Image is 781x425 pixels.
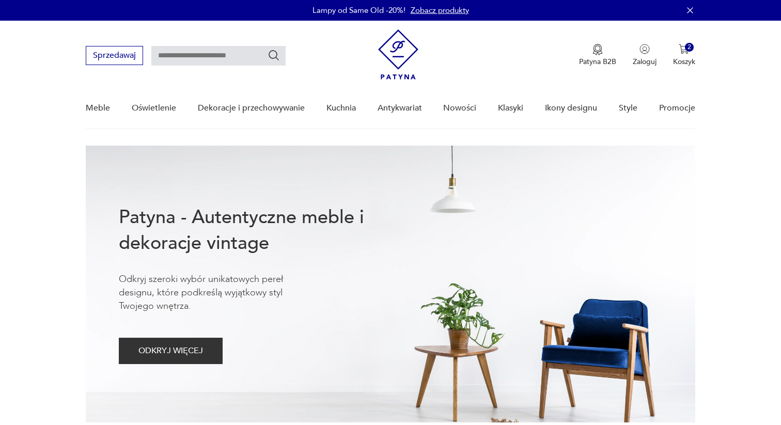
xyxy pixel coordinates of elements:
a: Oświetlenie [132,88,176,128]
a: Dekoracje i przechowywanie [198,88,305,128]
img: Patyna - sklep z meblami i dekoracjami vintage [378,29,418,80]
img: Ikonka użytkownika [639,44,650,54]
p: Zaloguj [633,57,657,67]
img: Ikona medalu [592,44,603,55]
a: Antykwariat [378,88,422,128]
button: Zaloguj [633,44,657,67]
button: Patyna B2B [579,44,616,67]
p: Patyna B2B [579,57,616,67]
button: ODKRYJ WIĘCEJ [119,338,223,364]
a: Style [619,88,637,128]
button: Szukaj [268,49,280,61]
a: Ikony designu [545,88,597,128]
a: ODKRYJ WIĘCEJ [119,348,223,355]
p: Lampy od Same Old -20%! [313,5,405,15]
div: 2 [685,43,694,52]
a: Promocje [659,88,695,128]
a: Kuchnia [326,88,356,128]
a: Sprzedawaj [86,53,143,60]
p: Odkryj szeroki wybór unikatowych pereł designu, które podkreślą wyjątkowy styl Twojego wnętrza. [119,273,315,313]
button: 2Koszyk [673,44,695,67]
a: Klasyki [498,88,523,128]
a: Zobacz produkty [411,5,469,15]
img: Ikona koszyka [679,44,689,54]
p: Koszyk [673,57,695,67]
a: Ikona medaluPatyna B2B [579,44,616,67]
a: Nowości [443,88,476,128]
button: Sprzedawaj [86,46,143,65]
a: Meble [86,88,110,128]
h1: Patyna - Autentyczne meble i dekoracje vintage [119,204,398,256]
